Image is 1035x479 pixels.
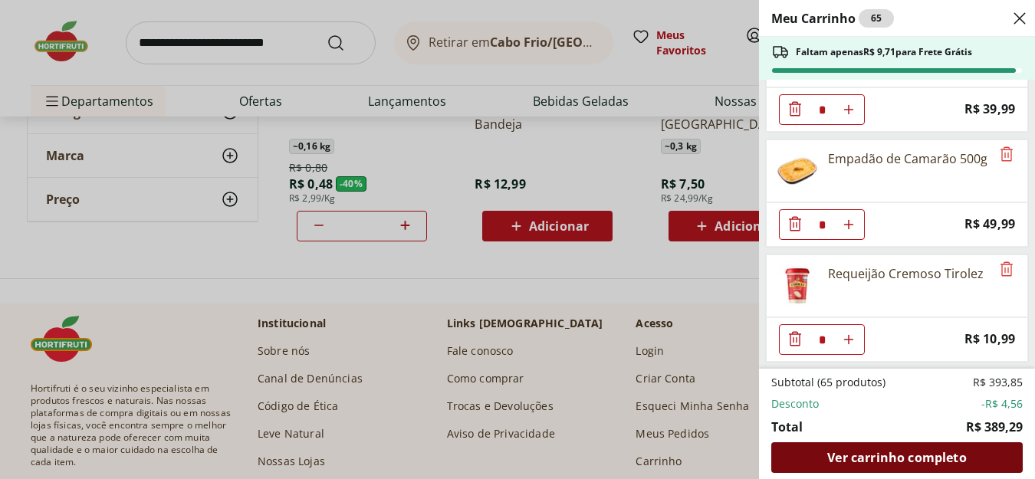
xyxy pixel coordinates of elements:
img: Empadão de Camarão 500g [776,149,819,192]
span: R$ 393,85 [973,375,1023,390]
button: Diminuir Quantidade [780,324,810,355]
a: Ver carrinho completo [771,442,1023,473]
span: -R$ 4,56 [981,396,1023,412]
span: R$ 10,99 [964,329,1015,349]
button: Aumentar Quantidade [833,324,864,355]
input: Quantidade Atual [810,325,833,354]
h2: Meu Carrinho [771,9,894,28]
span: Desconto [771,396,819,412]
button: Remove [997,146,1016,164]
button: Diminuir Quantidade [780,209,810,240]
div: Empadão de Camarão 500g [828,149,987,168]
button: Diminuir Quantidade [780,94,810,125]
button: Aumentar Quantidade [833,94,864,125]
button: Remove [997,261,1016,279]
button: Aumentar Quantidade [833,209,864,240]
span: Ver carrinho completo [827,451,966,464]
div: Requeijão Cremoso Tirolez [828,264,984,283]
span: R$ 389,29 [966,418,1023,436]
div: 65 [859,9,894,28]
span: Total [771,418,803,436]
span: R$ 49,99 [964,214,1015,235]
input: Quantidade Atual [810,210,833,239]
span: Faltam apenas R$ 9,71 para Frete Grátis [796,46,972,58]
span: Subtotal (65 produtos) [771,375,886,390]
span: R$ 39,99 [964,99,1015,120]
input: Quantidade Atual [810,95,833,124]
img: Requeijão Cremoso Tirolez [776,264,819,307]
